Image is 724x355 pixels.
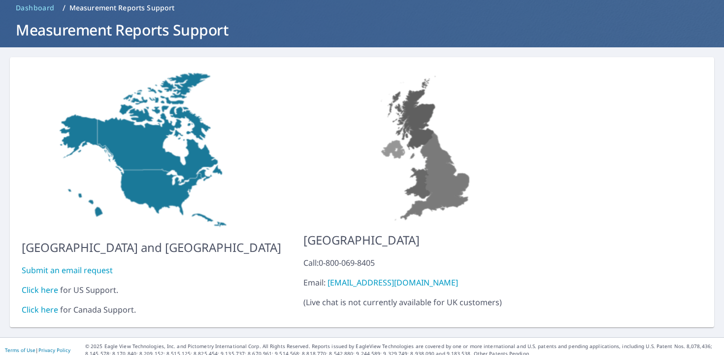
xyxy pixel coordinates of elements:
[303,69,551,223] img: US-MAP
[22,284,281,296] div: for US Support.
[22,239,281,256] p: [GEOGRAPHIC_DATA] and [GEOGRAPHIC_DATA]
[12,20,712,40] h1: Measurement Reports Support
[5,347,35,354] a: Terms of Use
[22,304,281,316] div: for Canada Support.
[5,347,70,353] p: |
[38,347,70,354] a: Privacy Policy
[22,304,58,315] a: Click here
[303,231,551,249] p: [GEOGRAPHIC_DATA]
[22,284,58,295] a: Click here
[69,3,175,13] p: Measurement Reports Support
[63,2,66,14] li: /
[303,277,551,288] div: Email:
[303,257,551,308] p: ( Live chat is not currently available for UK customers )
[22,69,281,231] img: US-MAP
[303,257,551,269] div: Call: 0-800-069-8405
[22,265,113,276] a: Submit an email request
[328,277,458,288] a: [EMAIL_ADDRESS][DOMAIN_NAME]
[16,3,55,13] span: Dashboard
